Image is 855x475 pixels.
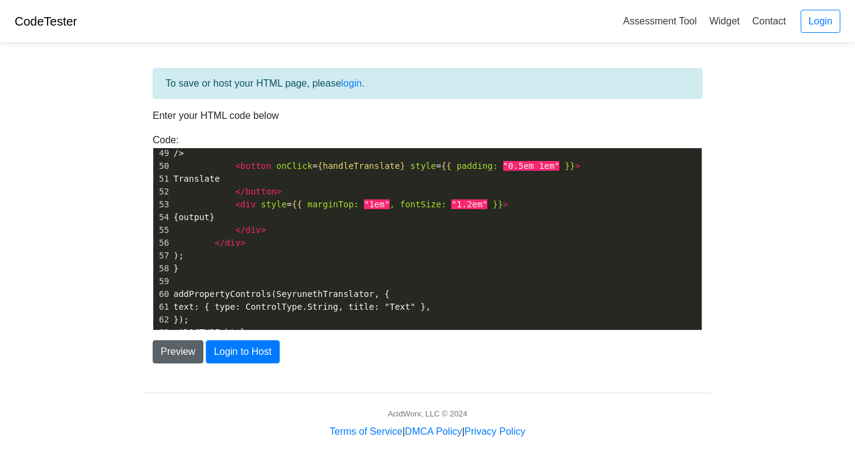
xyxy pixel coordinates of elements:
[173,212,215,222] span: {output}
[246,225,261,235] span: div
[153,301,171,313] div: 61
[704,11,744,31] a: Widget
[153,147,171,160] div: 49
[153,288,171,301] div: 60
[206,340,279,363] button: Login to Host
[153,326,171,339] div: 63
[153,275,171,288] div: 59
[241,199,256,209] span: div
[153,198,171,211] div: 53
[503,199,508,209] span: >
[153,262,171,275] div: 58
[565,161,575,171] span: }}
[153,185,171,198] div: 52
[330,424,525,439] div: | |
[153,211,171,224] div: 54
[400,199,446,209] span: fontSize:
[153,173,171,185] div: 51
[153,160,171,173] div: 50
[388,408,467,420] div: AcidWorx, LLC © 2024
[390,199,395,209] span: ,
[261,199,286,209] span: style
[405,426,462,437] a: DMCA Policy
[364,199,390,209] span: "1em"
[153,313,171,326] div: 62
[173,174,220,184] span: Translate
[153,68,702,99] div: To save or host your HTML page, please .
[173,199,508,209] span: =
[173,315,189,324] span: });
[235,225,246,235] span: </
[173,161,580,171] span: = =
[292,199,302,209] span: {{
[153,224,171,237] div: 55
[173,263,179,273] span: }
[330,426,402,437] a: Terms of Service
[173,302,431,312] span: text: { type: ControlType.String, title: "Text" },
[503,161,560,171] span: "0.5em 1em"
[173,289,390,299] span: addPropertyControls(SeyrunethTranslator, {
[173,327,250,337] span: <!DOCTYPE html>
[15,15,77,28] a: CodeTester
[307,199,358,209] span: marginTop:
[261,225,266,235] span: >
[241,238,246,248] span: >
[451,199,487,209] span: "1.2em"
[153,237,171,249] div: 56
[153,340,203,363] button: Preview
[318,161,405,171] span: {handleTranslate}
[173,251,184,260] span: );
[225,238,240,248] span: div
[341,78,362,88] a: login
[801,10,840,33] a: Login
[575,161,580,171] span: >
[465,426,526,437] a: Privacy Policy
[441,161,451,171] span: {{
[410,161,436,171] span: style
[144,133,711,330] div: Code:
[235,199,240,209] span: <
[748,11,791,31] a: Contact
[241,161,272,171] span: button
[173,148,184,158] span: />
[235,161,240,171] span: <
[618,11,702,31] a: Assessment Tool
[277,161,313,171] span: onClick
[457,161,498,171] span: padding:
[153,109,702,123] p: Enter your HTML code below
[235,187,246,196] span: </
[246,187,277,196] span: button
[214,238,225,248] span: </
[277,187,282,196] span: >
[153,249,171,262] div: 57
[493,199,503,209] span: }}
